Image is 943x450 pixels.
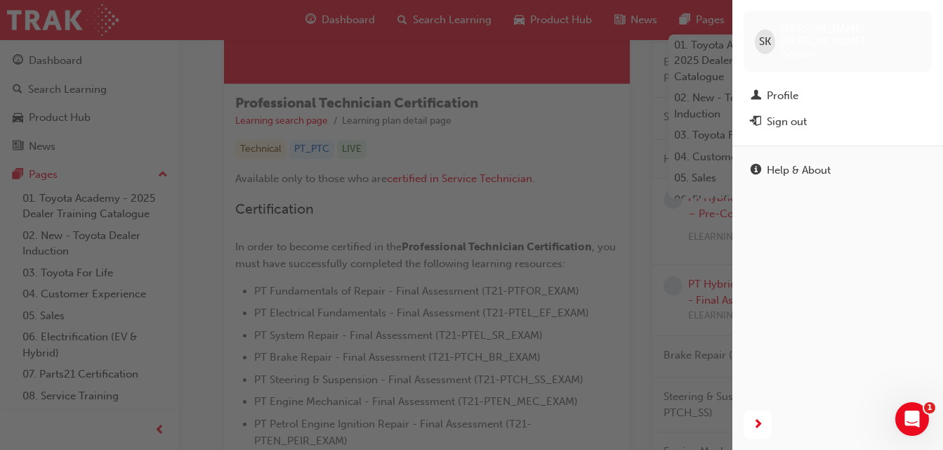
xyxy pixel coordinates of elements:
[767,114,807,130] div: Sign out
[759,34,771,50] span: SK
[767,162,831,179] div: Help & About
[767,88,798,104] div: Profile
[744,83,932,109] a: Profile
[753,416,763,434] span: next-icon
[751,116,761,129] span: exit-icon
[924,402,935,413] span: 1
[781,49,815,60] span: 649604
[895,402,929,436] iframe: Intercom live chat
[781,22,921,48] span: [PERSON_NAME] [PERSON_NAME]
[751,90,761,103] span: man-icon
[744,109,932,135] button: Sign out
[744,157,932,184] a: Help & About
[751,165,761,177] span: info-icon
